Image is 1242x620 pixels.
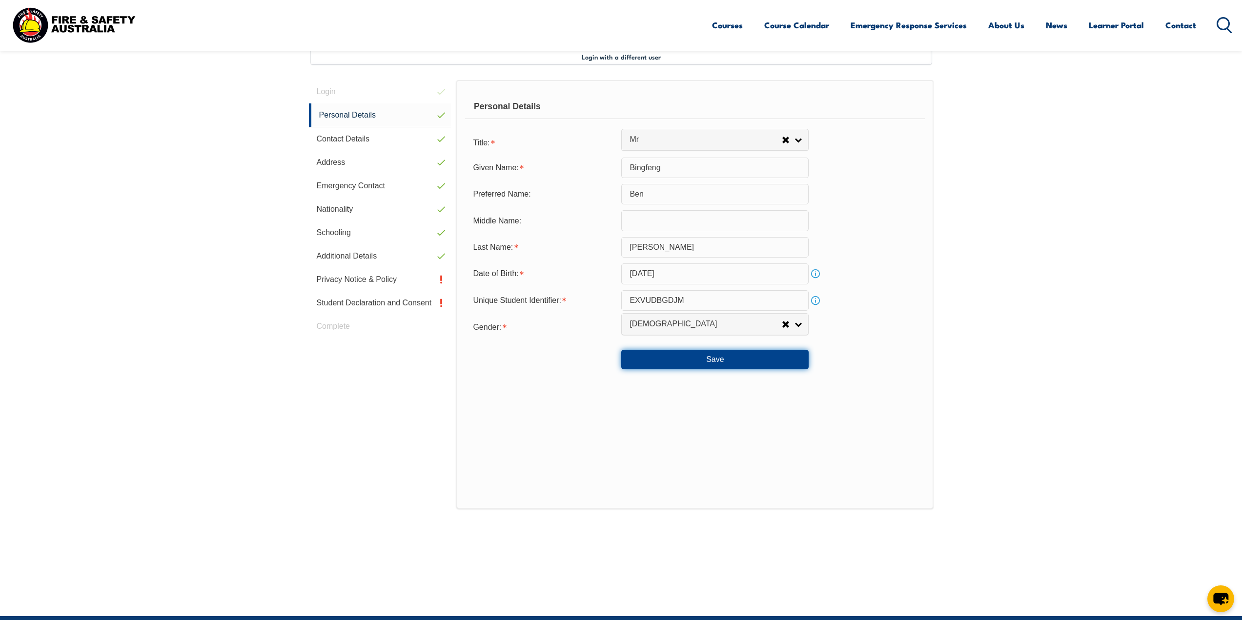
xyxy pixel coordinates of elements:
[1089,12,1144,38] a: Learner Portal
[309,268,451,291] a: Privacy Notice & Policy
[309,244,451,268] a: Additional Details
[630,135,782,145] span: Mr
[809,267,822,280] a: Info
[309,127,451,151] a: Contact Details
[582,53,661,60] span: Login with a different user
[465,132,621,152] div: Title is required.
[621,350,809,369] button: Save
[309,221,451,244] a: Schooling
[465,159,621,177] div: Given Name is required.
[621,290,809,311] input: 10 Characters no 1, 0, O or I
[309,198,451,221] a: Nationality
[712,12,743,38] a: Courses
[465,291,621,310] div: Unique Student Identifier is required.
[809,294,822,307] a: Info
[309,291,451,315] a: Student Declaration and Consent
[309,174,451,198] a: Emergency Contact
[465,95,924,119] div: Personal Details
[630,319,782,329] span: [DEMOGRAPHIC_DATA]
[1207,585,1234,612] button: chat-button
[465,317,621,336] div: Gender is required.
[621,263,809,284] input: Select Date...
[988,12,1024,38] a: About Us
[1046,12,1067,38] a: News
[465,211,621,230] div: Middle Name:
[473,323,501,331] span: Gender:
[473,139,489,147] span: Title:
[851,12,967,38] a: Emergency Response Services
[1165,12,1196,38] a: Contact
[309,103,451,127] a: Personal Details
[465,185,621,203] div: Preferred Name:
[465,264,621,283] div: Date of Birth is required.
[309,151,451,174] a: Address
[465,238,621,257] div: Last Name is required.
[764,12,829,38] a: Course Calendar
